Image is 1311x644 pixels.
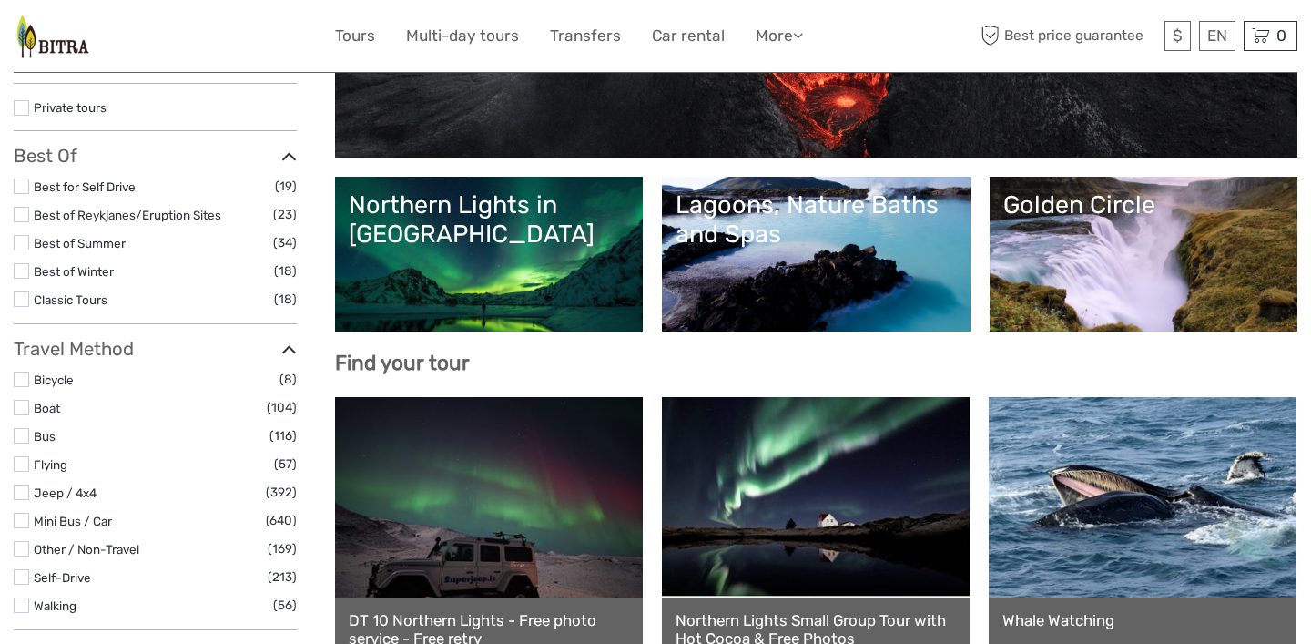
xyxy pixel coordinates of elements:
[14,338,297,360] h3: Travel Method
[1173,26,1183,45] span: $
[1002,611,1283,629] a: Whale Watching
[335,351,470,375] b: Find your tour
[652,23,725,49] a: Car rental
[349,16,1285,144] a: Lava and Volcanoes
[349,190,630,318] a: Northern Lights in [GEOGRAPHIC_DATA]
[279,369,297,390] span: (8)
[34,542,139,557] a: Other / Non-Travel
[34,179,136,194] a: Best for Self Drive
[335,23,375,49] a: Tours
[34,236,126,250] a: Best of Summer
[34,100,107,115] a: Private tours
[266,510,297,531] span: (640)
[268,567,297,588] span: (213)
[34,457,67,472] a: Flying
[34,401,60,415] a: Boat
[34,486,97,500] a: Jeep / 4x4
[34,208,221,222] a: Best of Reykjanes/Eruption Sites
[756,23,803,49] a: More
[1199,21,1235,51] div: EN
[273,595,297,616] span: (56)
[34,429,56,444] a: Bus
[676,190,957,318] a: Lagoons, Nature Baths and Spas
[274,261,297,281] span: (18)
[977,21,1161,51] span: Best price guarantee
[266,482,297,503] span: (392)
[1003,190,1285,318] a: Golden Circle
[14,14,92,58] img: 2387-d61d1916-2adb-4c87-b942-d39dad0197e9_logo_small.jpg
[34,373,74,387] a: Bicycle
[273,204,297,225] span: (23)
[267,397,297,418] span: (104)
[34,598,76,613] a: Walking
[550,23,621,49] a: Transfers
[676,190,957,250] div: Lagoons, Nature Baths and Spas
[34,292,107,307] a: Classic Tours
[14,145,297,167] h3: Best Of
[274,289,297,310] span: (18)
[1274,26,1289,45] span: 0
[275,176,297,197] span: (19)
[268,538,297,559] span: (169)
[25,32,206,46] p: We're away right now. Please check back later!
[269,425,297,446] span: (116)
[1003,190,1285,220] div: Golden Circle
[209,28,231,50] button: Open LiveChat chat widget
[349,190,630,250] div: Northern Lights in [GEOGRAPHIC_DATA]
[274,454,297,475] span: (57)
[34,264,114,279] a: Best of Winter
[34,514,112,528] a: Mini Bus / Car
[34,570,91,585] a: Self-Drive
[406,23,519,49] a: Multi-day tours
[273,232,297,253] span: (34)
